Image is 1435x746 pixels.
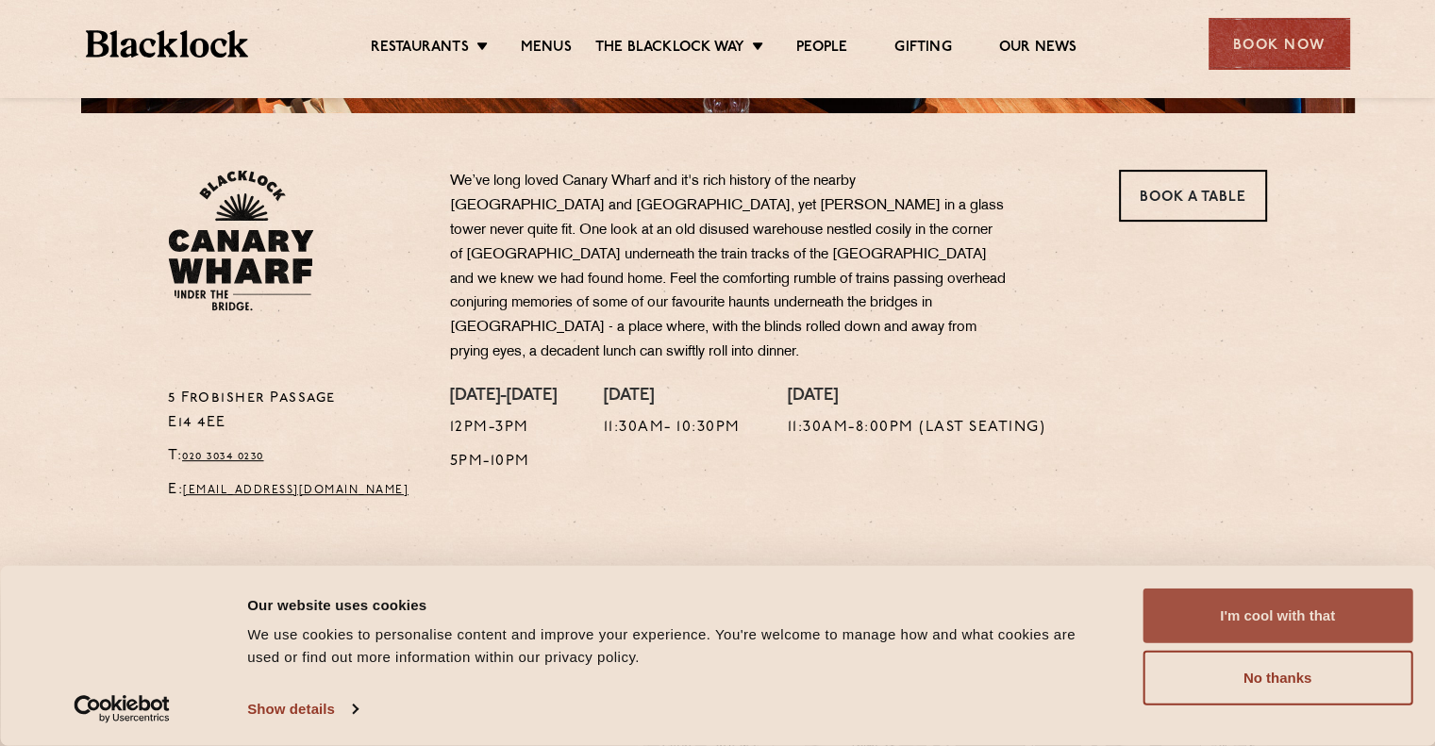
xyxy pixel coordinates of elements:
a: Our News [999,39,1077,59]
p: T: [168,444,422,469]
a: People [796,39,847,59]
a: Book a Table [1119,170,1267,222]
p: 11:30am- 10:30pm [604,416,741,440]
div: We use cookies to personalise content and improve your experience. You're welcome to manage how a... [247,623,1100,669]
div: Our website uses cookies [247,593,1100,616]
a: The Blacklock Way [595,39,744,59]
p: E: [168,478,422,503]
img: BL_CW_Logo_Website.svg [168,170,314,311]
a: [EMAIL_ADDRESS][DOMAIN_NAME] [183,485,409,496]
p: 11:30am-8:00pm (Last Seating) [788,416,1046,440]
a: Restaurants [371,39,469,59]
a: Menus [521,39,572,59]
button: No thanks [1143,651,1412,705]
div: Book Now [1209,18,1350,70]
a: Gifting [894,39,951,59]
p: We’ve long loved Canary Wharf and it's rich history of the nearby [GEOGRAPHIC_DATA] and [GEOGRAPH... [450,170,1007,365]
h4: [DATE]-[DATE] [450,387,557,407]
a: Show details [247,695,357,723]
p: 5 Frobisher Passage E14 4EE [168,387,422,436]
h4: [DATE] [788,387,1046,407]
p: 5pm-10pm [450,450,557,474]
h4: [DATE] [604,387,741,407]
button: I'm cool with that [1143,589,1412,643]
a: 020 3034 0230 [182,451,264,462]
img: BL_Textured_Logo-footer-cropped.svg [86,30,249,58]
a: Usercentrics Cookiebot - opens in a new window [40,695,205,723]
p: 12pm-3pm [450,416,557,440]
